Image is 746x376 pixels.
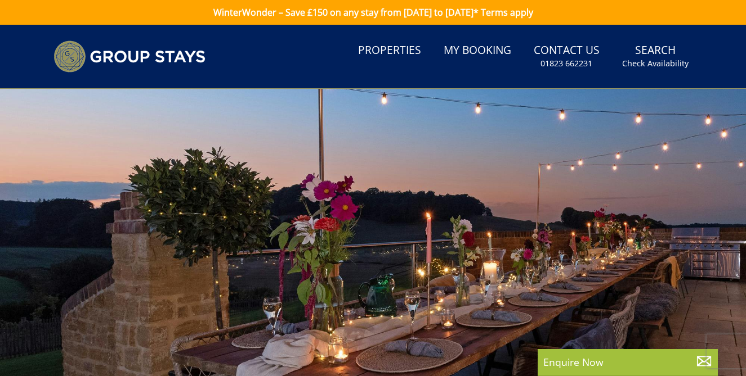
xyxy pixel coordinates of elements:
p: Enquire Now [543,355,712,369]
small: Check Availability [622,58,689,69]
a: My Booking [439,38,516,64]
a: Contact Us01823 662231 [529,38,604,75]
small: 01823 662231 [540,58,592,69]
a: Properties [354,38,426,64]
img: Group Stays [53,40,206,73]
a: SearchCheck Availability [618,38,693,75]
